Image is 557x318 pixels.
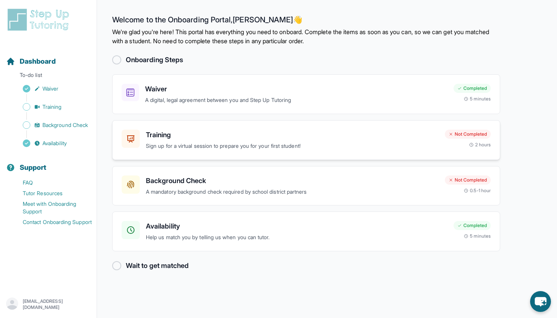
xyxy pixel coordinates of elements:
span: Support [20,162,47,173]
div: Not Completed [445,130,491,139]
button: [EMAIL_ADDRESS][DOMAIN_NAME] [6,298,91,311]
span: Availability [42,139,67,147]
h3: Training [146,130,439,140]
button: Support [3,150,94,176]
div: Not Completed [445,175,491,185]
div: 0.5-1 hour [464,188,491,194]
p: A digital, legal agreement between you and Step Up Tutoring [145,96,447,105]
p: We're glad you're here! This portal has everything you need to onboard. Complete the items as soo... [112,27,500,45]
p: Help us match you by telling us when you can tutor. [146,233,447,242]
a: Dashboard [6,56,56,67]
a: Waiver [6,83,97,94]
a: FAQ [6,177,97,188]
a: AvailabilityHelp us match you by telling us when you can tutor.Completed5 minutes [112,211,500,251]
p: A mandatory background check required by school district partners [146,188,439,196]
div: Completed [454,221,491,230]
h2: Onboarding Steps [126,55,183,65]
span: Waiver [42,85,58,92]
a: Training [6,102,97,112]
a: Background Check [6,120,97,130]
span: Dashboard [20,56,56,67]
span: Training [42,103,62,111]
a: Tutor Resources [6,188,97,199]
div: 2 hours [469,142,491,148]
h3: Availability [146,221,447,232]
a: Background CheckA mandatory background check required by school district partnersNot Completed0.5... [112,166,500,206]
span: Background Check [42,121,88,129]
a: Availability [6,138,97,149]
button: Dashboard [3,44,94,70]
a: WaiverA digital, legal agreement between you and Step Up TutoringCompleted5 minutes [112,74,500,114]
h2: Wait to get matched [126,260,189,271]
h2: Welcome to the Onboarding Portal, [PERSON_NAME] 👋 [112,15,500,27]
div: Completed [454,84,491,93]
img: logo [6,8,74,32]
button: chat-button [530,291,551,312]
div: 5 minutes [464,233,491,239]
h3: Waiver [145,84,447,94]
a: Contact Onboarding Support [6,217,97,227]
p: [EMAIL_ADDRESS][DOMAIN_NAME] [23,298,91,310]
h3: Background Check [146,175,439,186]
div: 5 minutes [464,96,491,102]
p: Sign up for a virtual session to prepare you for your first student! [146,142,439,150]
a: TrainingSign up for a virtual session to prepare you for your first student!Not Completed2 hours [112,120,500,160]
a: Meet with Onboarding Support [6,199,97,217]
p: To-do list [3,71,94,82]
